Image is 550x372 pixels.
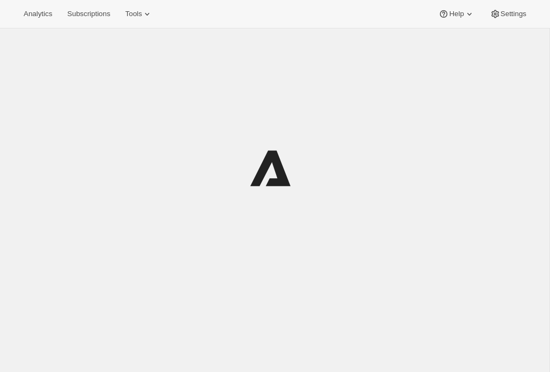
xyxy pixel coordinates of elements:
button: Tools [119,6,159,21]
button: Subscriptions [61,6,117,21]
span: Analytics [24,10,52,18]
span: Settings [501,10,526,18]
button: Help [432,6,481,21]
span: Tools [125,10,142,18]
span: Help [449,10,464,18]
button: Settings [483,6,533,21]
button: Analytics [17,6,59,21]
span: Subscriptions [67,10,110,18]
